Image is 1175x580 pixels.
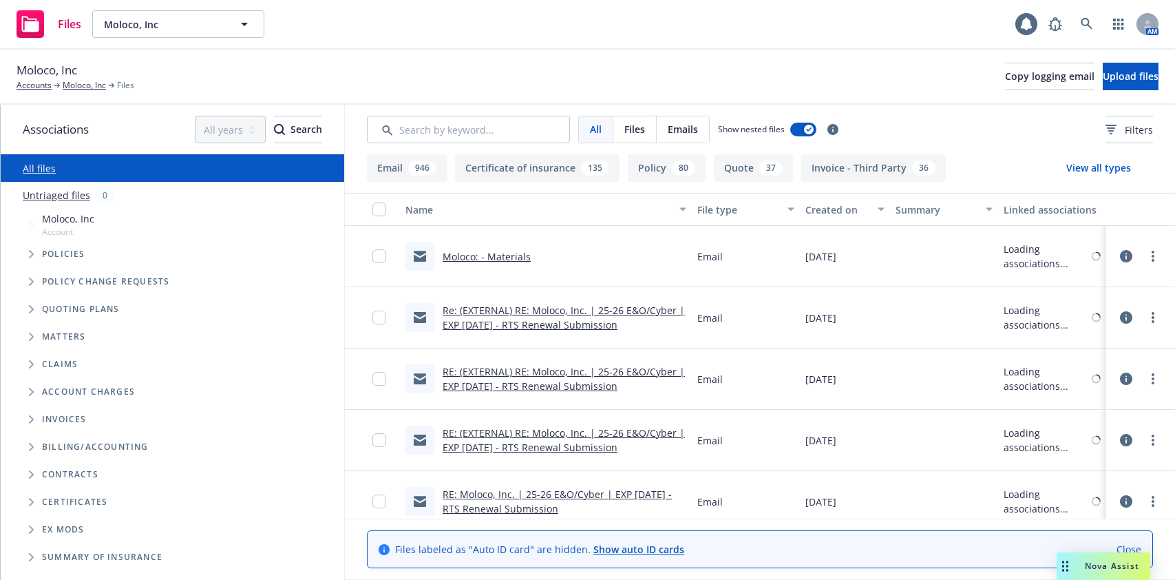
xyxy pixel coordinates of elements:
a: Untriaged files [23,188,90,203]
a: more [1145,248,1161,265]
span: Files [117,79,134,92]
span: Account [42,226,94,238]
span: Matters [42,333,85,341]
span: Email [697,433,723,448]
span: Moloco, Inc [104,17,223,32]
span: Email [697,495,723,509]
button: Invoice - Third Party [801,154,946,182]
div: Search [274,116,322,143]
span: Upload files [1103,70,1158,83]
span: Certificates [42,498,107,506]
span: Claims [42,360,78,369]
a: Switch app [1105,10,1132,38]
div: Tree Example [1,209,344,433]
a: Show auto ID cards [593,543,684,556]
a: All files [23,162,56,175]
span: Ex Mods [42,526,84,534]
a: Files [11,5,87,43]
div: File type [697,203,779,217]
button: Name [400,193,692,226]
button: Policy [628,154,706,182]
button: SearchSearch [274,116,322,143]
div: 80 [672,160,695,176]
div: Created on [805,203,869,217]
input: Toggle Row Selected [372,433,386,447]
span: Show nested files [718,123,785,135]
a: Re: (EXTERNAL) RE: Moloco, Inc. | 25-26 E&O/Cyber | EXP [DATE] - RTS Renewal Submission [443,304,685,331]
span: Nova Assist [1085,560,1139,572]
span: Policies [42,250,85,258]
input: Toggle Row Selected [372,372,386,386]
a: more [1145,432,1161,448]
svg: Search [274,124,285,135]
div: Loading associations... [1004,487,1089,516]
div: 0 [96,187,114,203]
div: 135 [581,160,609,176]
div: 946 [408,160,436,176]
button: Nova Assist [1057,552,1150,580]
div: Drag to move [1057,552,1074,580]
div: Loading associations... [1004,303,1089,332]
span: Copy logging email [1005,70,1094,83]
button: Moloco, Inc [92,10,264,38]
div: Loading associations... [1004,364,1089,393]
a: RE: (EXTERNAL) RE: Moloco, Inc. | 25-26 E&O/Cyber | EXP [DATE] - RTS Renewal Submission [443,426,685,454]
span: [DATE] [805,311,836,325]
span: All [590,122,602,136]
button: Quote [714,154,793,182]
a: more [1145,371,1161,387]
div: 37 [759,160,783,176]
span: Email [697,311,723,325]
span: Email [697,249,723,264]
span: Billing/Accounting [42,443,149,451]
button: Summary [890,193,998,226]
a: Moloco, Inc [63,79,106,92]
div: Linked associations [1004,203,1101,217]
span: Account charges [42,388,135,396]
input: Select all [372,203,386,216]
a: more [1145,309,1161,326]
button: View all types [1044,154,1153,182]
span: [DATE] [805,249,836,264]
input: Toggle Row Selected [372,311,386,324]
span: Moloco, Inc [17,61,77,79]
a: Report a Bug [1041,10,1069,38]
div: 36 [912,160,935,176]
span: [DATE] [805,495,836,509]
div: Name [405,203,671,217]
button: Upload files [1103,63,1158,90]
span: Email [697,372,723,386]
button: Linked associations [998,193,1106,226]
button: Filters [1105,116,1153,143]
span: Quoting plans [42,305,120,313]
span: [DATE] [805,433,836,448]
div: Summary [896,203,977,217]
span: Moloco, Inc [42,211,94,226]
span: Emails [668,122,698,136]
a: Moloco: - Materials [443,250,531,263]
button: Certificate of insurance [455,154,620,182]
a: Search [1073,10,1101,38]
span: Invoices [42,415,87,424]
button: Email [367,154,447,182]
button: Copy logging email [1005,63,1094,90]
a: Close [1116,542,1141,557]
input: Toggle Row Selected [372,495,386,508]
span: Associations [23,121,89,138]
div: Loading associations... [1004,426,1089,455]
input: Toggle Row Selected [372,249,386,263]
span: Summary of insurance [42,553,162,561]
span: Policy change requests [42,278,169,286]
span: Files [624,122,645,136]
a: Accounts [17,79,52,92]
a: more [1145,493,1161,510]
span: Filters [1105,123,1153,137]
span: Contracts [42,470,98,479]
span: Files labeled as "Auto ID card" are hidden. [395,542,684,557]
button: Created on [800,193,890,226]
span: [DATE] [805,372,836,386]
a: RE: (EXTERNAL) RE: Moloco, Inc. | 25-26 E&O/Cyber | EXP [DATE] - RTS Renewal Submission [443,365,685,393]
input: Search by keyword... [367,116,570,143]
span: Files [58,19,81,30]
a: RE: Moloco, Inc. | 25-26 E&O/Cyber | EXP [DATE] - RTS Renewal Submission [443,488,672,515]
